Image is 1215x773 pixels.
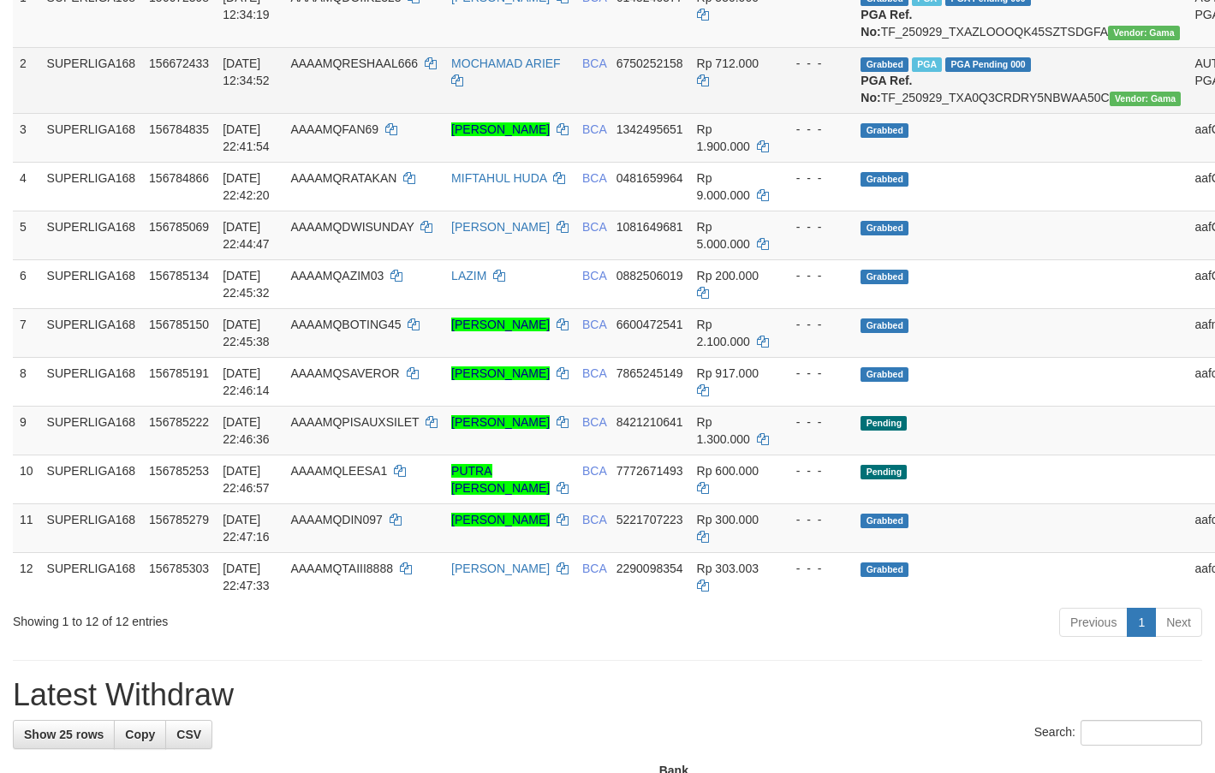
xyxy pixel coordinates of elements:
[451,318,550,331] a: [PERSON_NAME]
[223,415,270,446] span: [DATE] 22:46:36
[582,562,606,575] span: BCA
[13,720,115,749] a: Show 25 rows
[13,406,40,455] td: 9
[582,171,606,185] span: BCA
[223,171,270,202] span: [DATE] 22:42:20
[40,259,143,308] td: SUPERLIGA168
[582,269,606,282] span: BCA
[451,513,550,526] a: [PERSON_NAME]
[582,366,606,380] span: BCA
[223,122,270,153] span: [DATE] 22:41:54
[861,465,907,479] span: Pending
[697,56,759,70] span: Rp 712.000
[149,220,209,234] span: 156785069
[40,503,143,552] td: SUPERLIGA168
[861,318,908,333] span: Grabbed
[223,318,270,348] span: [DATE] 22:45:38
[697,122,750,153] span: Rp 1.900.000
[290,171,396,185] span: AAAAMQRATAKAN
[290,122,378,136] span: AAAAMQFAN69
[290,269,384,282] span: AAAAMQAZIM03
[697,171,750,202] span: Rp 9.000.000
[697,562,759,575] span: Rp 303.003
[861,57,908,72] span: Grabbed
[451,122,550,136] a: [PERSON_NAME]
[854,47,1188,113] td: TF_250929_TXA0Q3CRDRY5NBWAA50C
[290,366,399,380] span: AAAAMQSAVEROR
[290,220,414,234] span: AAAAMQDWISUNDAY
[451,269,486,282] a: LAZIM
[13,162,40,211] td: 4
[149,464,209,478] span: 156785253
[1110,92,1182,106] span: Vendor URL: https://trx31.1velocity.biz
[582,220,606,234] span: BCA
[149,415,209,429] span: 156785222
[290,513,382,526] span: AAAAMQDIN097
[861,8,912,39] b: PGA Ref. No:
[783,267,848,284] div: - - -
[861,172,908,187] span: Grabbed
[861,514,908,528] span: Grabbed
[149,513,209,526] span: 156785279
[783,511,848,528] div: - - -
[13,259,40,308] td: 6
[697,269,759,282] span: Rp 200.000
[697,220,750,251] span: Rp 5.000.000
[582,513,606,526] span: BCA
[616,220,683,234] span: Copy 1081649681 to clipboard
[861,123,908,138] span: Grabbed
[40,47,143,113] td: SUPERLIGA168
[783,560,848,577] div: - - -
[125,728,155,741] span: Copy
[861,221,908,235] span: Grabbed
[223,366,270,397] span: [DATE] 22:46:14
[582,415,606,429] span: BCA
[13,455,40,503] td: 10
[114,720,166,749] a: Copy
[582,464,606,478] span: BCA
[13,606,493,630] div: Showing 1 to 12 of 12 entries
[290,562,393,575] span: AAAAMQTAIII8888
[149,122,209,136] span: 156784835
[697,366,759,380] span: Rp 917.000
[149,366,209,380] span: 156785191
[451,56,561,70] a: MOCHAMAD ARIEF
[223,269,270,300] span: [DATE] 22:45:32
[582,56,606,70] span: BCA
[697,415,750,446] span: Rp 1.300.000
[451,171,546,185] a: MIFTAHUL HUDA
[616,415,683,429] span: Copy 8421210641 to clipboard
[697,464,759,478] span: Rp 600.000
[149,269,209,282] span: 156785134
[223,513,270,544] span: [DATE] 22:47:16
[582,122,606,136] span: BCA
[13,357,40,406] td: 8
[861,416,907,431] span: Pending
[697,318,750,348] span: Rp 2.100.000
[451,220,550,234] a: [PERSON_NAME]
[149,56,209,70] span: 156672433
[13,211,40,259] td: 5
[451,366,550,380] a: [PERSON_NAME]
[451,415,550,429] a: [PERSON_NAME]
[223,562,270,592] span: [DATE] 22:47:33
[223,220,270,251] span: [DATE] 22:44:47
[616,366,683,380] span: Copy 7865245149 to clipboard
[616,122,683,136] span: Copy 1342495651 to clipboard
[149,562,209,575] span: 156785303
[1155,608,1202,637] a: Next
[616,562,683,575] span: Copy 2290098354 to clipboard
[783,316,848,333] div: - - -
[861,270,908,284] span: Grabbed
[40,552,143,601] td: SUPERLIGA168
[290,415,419,429] span: AAAAMQPISAUXSILET
[582,318,606,331] span: BCA
[223,464,270,495] span: [DATE] 22:46:57
[783,169,848,187] div: - - -
[13,113,40,162] td: 3
[13,503,40,552] td: 11
[783,218,848,235] div: - - -
[783,121,848,138] div: - - -
[616,318,683,331] span: Copy 6600472541 to clipboard
[149,171,209,185] span: 156784866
